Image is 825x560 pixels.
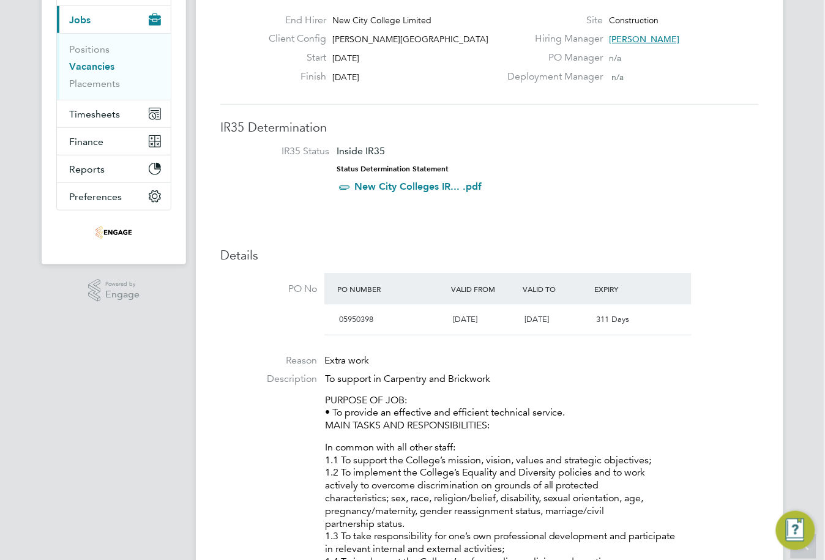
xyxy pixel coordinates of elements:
[69,14,91,26] span: Jobs
[57,6,171,33] button: Jobs
[337,145,385,157] span: Inside IR35
[334,278,449,300] div: PO Number
[57,183,171,210] button: Preferences
[610,15,659,26] span: Construction
[520,278,592,300] div: Valid To
[333,53,360,64] span: [DATE]
[69,136,103,147] span: Finance
[220,247,759,263] h3: Details
[57,128,171,155] button: Finance
[56,223,171,242] a: Go to home page
[57,155,171,182] button: Reports
[333,72,360,83] span: [DATE]
[596,314,629,324] span: 311 Days
[69,191,122,203] span: Preferences
[105,289,140,300] span: Engage
[449,278,520,300] div: Valid From
[333,15,432,26] span: New City College Limited
[95,223,132,242] img: omniapeople-logo-retina.png
[69,163,105,175] span: Reports
[776,511,815,550] button: Engage Resource Center
[354,181,482,192] a: New City Colleges IR... .pdf
[501,70,603,83] label: Deployment Manager
[220,373,317,386] label: Description
[324,354,369,367] span: Extra work
[220,119,759,135] h3: IR35 Determination
[591,278,663,300] div: Expiry
[57,100,171,127] button: Timesheets
[88,279,140,302] a: Powered byEngage
[337,165,449,173] strong: Status Determination Statement
[501,32,603,45] label: Hiring Manager
[220,283,317,296] label: PO No
[69,108,120,120] span: Timesheets
[325,373,759,386] p: To support in Carpentry and Brickwork
[501,51,603,64] label: PO Manager
[610,53,622,64] span: n/a
[69,61,114,72] a: Vacancies
[259,51,327,64] label: Start
[259,70,327,83] label: Finish
[333,34,489,45] span: [PERSON_NAME][GEOGRAPHIC_DATA]
[325,394,759,432] p: PURPOSE OF JOB: • To provide an effective and efficient technical service. MAIN TASKS AND RESPONS...
[105,279,140,289] span: Powered by
[259,32,327,45] label: Client Config
[57,33,171,100] div: Jobs
[69,78,120,89] a: Placements
[454,314,478,324] span: [DATE]
[525,314,550,324] span: [DATE]
[610,34,680,45] span: [PERSON_NAME]
[501,14,603,27] label: Site
[612,72,624,83] span: n/a
[220,354,317,367] label: Reason
[69,43,110,55] a: Positions
[339,314,373,324] span: 05950398
[233,145,329,158] label: IR35 Status
[259,14,327,27] label: End Hirer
